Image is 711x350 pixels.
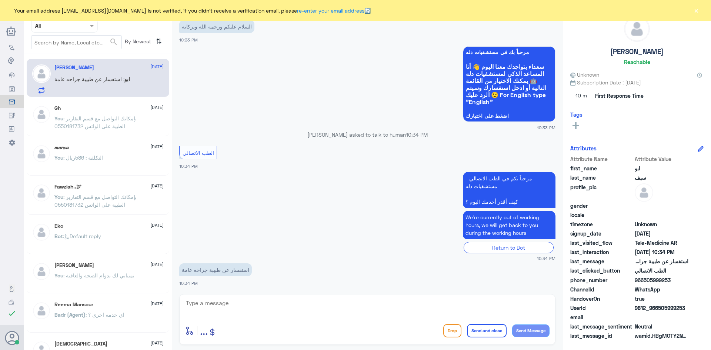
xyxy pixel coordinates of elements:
[54,223,63,229] h5: Eko
[570,239,633,247] span: last_visited_flow
[183,150,214,156] span: الطب الاتصالي
[179,20,254,33] p: 6/10/2025, 10:33 PM
[63,154,103,161] span: : التكلفة : 586ريال
[54,105,61,111] h5: Gh
[624,16,650,41] img: defaultAdmin.png
[31,36,121,49] input: Search by Name, Local etc…
[54,194,63,200] span: You
[466,113,553,119] span: اضغط على اختيارك
[635,230,688,237] span: 2025-10-06T19:33:44.11Z
[5,331,19,345] button: Avatar
[179,281,198,286] span: 10:34 PM
[54,76,124,82] span: : استفسار عن طبيبة جراحه عامة
[466,49,553,55] span: مرحباً بك في مستشفيات دله
[150,300,164,307] span: [DATE]
[635,267,688,274] span: الطب الاتصالي
[406,131,428,138] span: 10:34 PM
[635,313,688,321] span: null
[109,36,118,48] button: search
[32,301,51,320] img: defaultAdmin.png
[63,272,134,279] span: : تمنياتي لك بدوام الصحة والعافية
[570,145,597,151] h6: Attributes
[54,301,93,308] h5: Reema Mansour
[570,313,633,321] span: email
[54,154,63,161] span: You
[179,164,198,169] span: 10:34 PM
[635,239,688,247] span: Tele-Medicine AR
[32,223,51,241] img: defaultAdmin.png
[443,324,461,337] button: Drop
[54,262,94,269] h5: Mohammed ALRASHED
[610,47,664,56] h5: [PERSON_NAME]
[54,115,137,129] span: : بإمكانك التواصل مع قسم التقارير الطبية على الواتس 0550181732
[54,144,69,151] h5: 𝒎𝒂𝒓𝒘𝒂
[54,341,107,347] h5: سبحان الله
[54,233,63,239] span: Bot
[635,155,688,163] span: Attribute Value
[635,295,688,303] span: true
[200,324,208,337] span: ...
[467,324,507,337] button: Send and close
[156,35,162,47] i: ⇅
[122,35,153,50] span: By Newest
[570,248,633,256] span: last_interaction
[32,184,51,202] img: defaultAdmin.png
[150,222,164,229] span: [DATE]
[179,131,555,139] p: [PERSON_NAME] asked to talk to human
[537,255,555,261] span: 10:34 PM
[109,37,118,46] span: search
[54,272,63,279] span: You
[150,340,164,346] span: [DATE]
[150,63,164,70] span: [DATE]
[635,257,688,265] span: استفسار عن طبيبة جراحه عامة
[150,261,164,268] span: [DATE]
[635,248,688,256] span: 2025-10-06T19:34:24.931Z
[570,71,599,79] span: Unknown
[570,286,633,293] span: ChannelId
[297,7,364,14] a: re-enter your email address
[179,263,252,276] p: 6/10/2025, 10:34 PM
[635,164,688,172] span: ابو
[32,262,51,281] img: defaultAdmin.png
[635,304,688,312] span: 9812_966505999253
[14,7,371,14] span: Your email address [EMAIL_ADDRESS][DOMAIN_NAME] is not verified, if you didn't receive a verifica...
[54,311,86,318] span: Badr (Agent)
[32,64,51,83] img: defaultAdmin.png
[595,92,644,100] span: First Response Time
[150,183,164,189] span: [DATE]
[635,276,688,284] span: 966505999253
[124,76,130,82] span: ابو
[150,104,164,111] span: [DATE]
[570,79,704,86] span: Subscription Date : [DATE]
[570,267,633,274] span: last_clicked_button
[570,276,633,284] span: phone_number
[570,155,633,163] span: Attribute Name
[463,211,555,239] p: 6/10/2025, 10:34 PM
[570,230,633,237] span: signup_date
[635,220,688,228] span: Unknown
[200,322,208,339] button: ...
[635,211,688,219] span: null
[7,309,16,318] i: check
[570,164,633,172] span: first_name
[692,7,700,14] button: ×
[463,172,555,208] p: 6/10/2025, 10:34 PM
[54,115,63,121] span: You
[635,332,688,340] span: wamid.HBgMOTY2NTA1OTk5MjUzFQIAEhgUM0E3MEIyMzRFMDI3OUFFRTQ3MTUA
[635,286,688,293] span: 2
[54,64,94,71] h5: ابو سيف
[537,124,555,131] span: 10:33 PM
[570,332,633,340] span: last_message_id
[54,184,81,190] h5: Fawziah..🕊
[570,174,633,181] span: last_name
[570,323,633,330] span: last_message_sentiment
[570,89,592,103] span: 10 m
[570,257,633,265] span: last_message
[624,59,650,65] h6: Reachable
[570,111,583,118] h6: Tags
[635,183,653,202] img: defaultAdmin.png
[466,63,553,105] span: سعداء بتواجدك معنا اليوم 👋 أنا المساعد الذكي لمستشفيات دله 🤖 يمكنك الاختيار من القائمة التالية أو...
[635,174,688,181] span: سيف
[179,37,198,42] span: 10:33 PM
[63,233,101,239] span: : Default reply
